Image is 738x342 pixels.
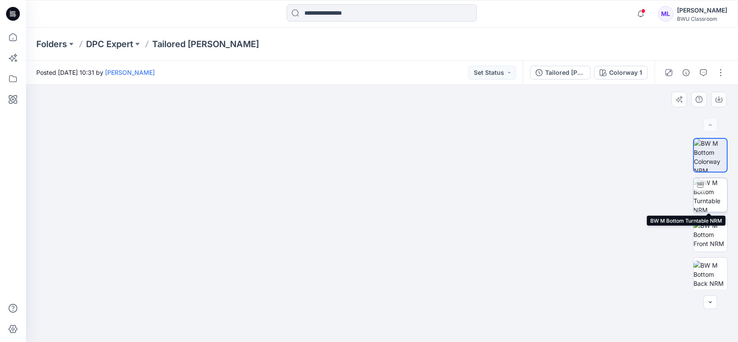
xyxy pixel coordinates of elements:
p: Tailored [PERSON_NAME] [152,38,259,50]
div: BWU Classroom [677,16,727,22]
span: Posted [DATE] 10:31 by [36,68,155,77]
button: Details [679,66,693,80]
img: eyJhbGciOiJIUzI1NiIsImtpZCI6IjAiLCJzbHQiOiJzZXMiLCJ0eXAiOiJKV1QifQ.eyJkYXRhIjp7InR5cGUiOiJzdG9yYW... [225,57,539,342]
button: Tailored [PERSON_NAME] [530,66,591,80]
a: DPC Expert [86,38,133,50]
img: BW M Bottom Colorway NRM [694,139,727,172]
img: BW M Bottom Front NRM [693,221,727,248]
a: Folders [36,38,67,50]
button: Colorway 1 [594,66,648,80]
div: [PERSON_NAME] [677,5,727,16]
img: BW M Bottom Back NRM [693,261,727,288]
div: ML [658,6,674,22]
div: Colorway 1 [609,68,642,77]
a: [PERSON_NAME] [105,69,155,76]
img: BW M Bottom Turntable NRM [693,178,727,212]
div: Tailored [PERSON_NAME] [545,68,585,77]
